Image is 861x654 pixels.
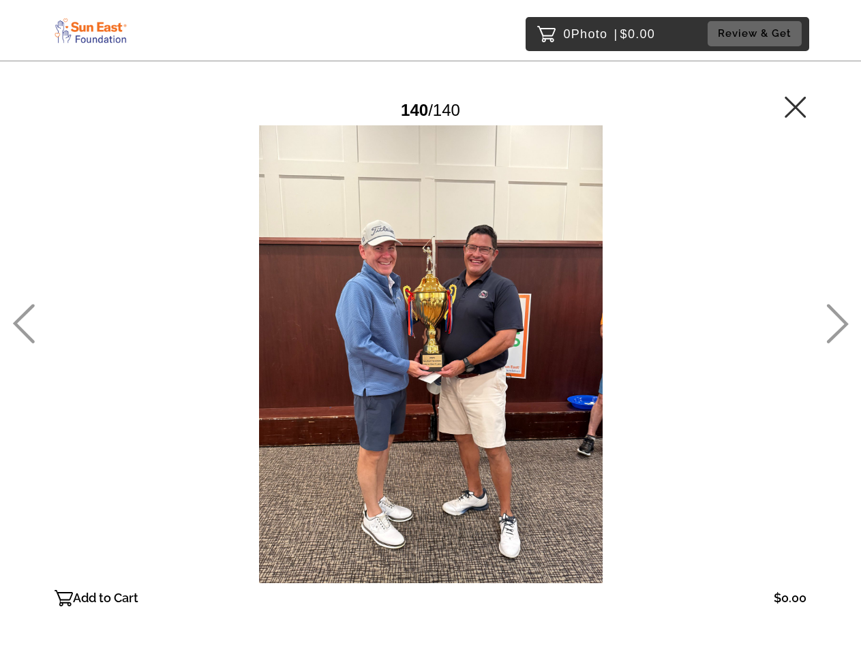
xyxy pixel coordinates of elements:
span: Photo [571,23,608,45]
div: / [401,95,460,125]
button: Review & Get [708,21,802,46]
span: 140 [433,101,460,119]
span: 140 [401,101,428,119]
p: 0 $0.00 [564,23,656,45]
span: | [614,27,618,41]
p: Add to Cart [73,587,138,609]
img: Snapphound Logo [52,15,129,46]
p: $0.00 [774,587,806,609]
a: Review & Get [708,21,806,46]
